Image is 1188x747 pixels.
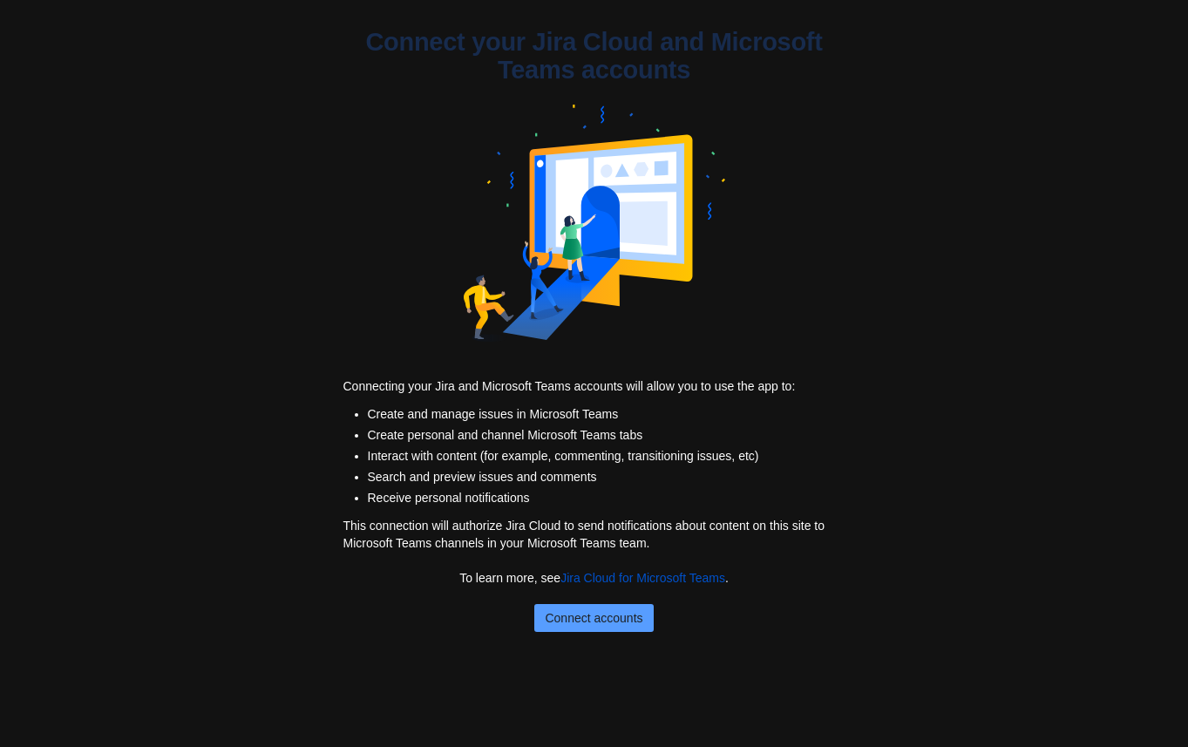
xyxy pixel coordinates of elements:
[343,377,845,395] p: Connecting your Jira and Microsoft Teams accounts will allow you to use the app to:
[368,447,856,465] li: Interact with content (for example, commenting, transitioning issues, etc)
[350,569,838,587] p: To learn more, see .
[545,604,642,632] span: Connect accounts
[368,468,856,486] li: Search and preview issues and comments
[560,571,725,585] a: Jira Cloud for Microsoft Teams
[368,489,856,506] li: Receive personal notifications
[464,84,725,363] img: account-mapping.svg
[368,426,856,444] li: Create personal and channel Microsoft Teams tabs
[534,604,653,632] button: Connect accounts
[368,405,856,423] li: Create and manage issues in Microsoft Teams
[343,517,845,552] p: This connection will authorize Jira Cloud to send notifications about content on this site to Mic...
[333,28,856,84] h1: Connect your Jira Cloud and Microsoft Teams accounts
